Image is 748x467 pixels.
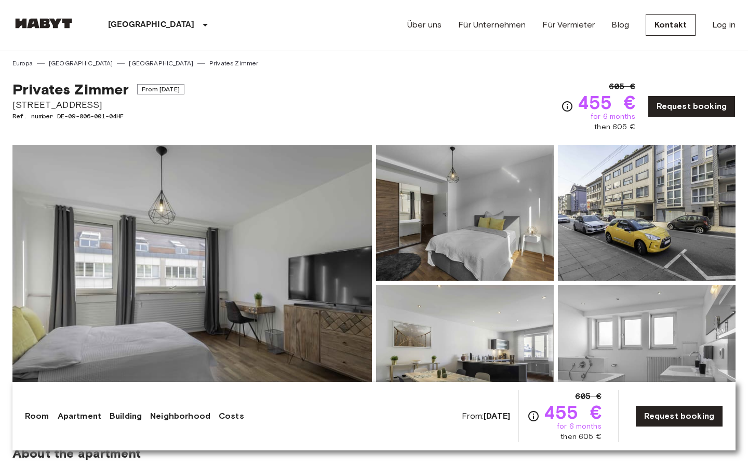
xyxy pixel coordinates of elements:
span: From: [462,410,510,422]
span: for 6 months [591,112,635,122]
a: Neighborhood [150,410,210,422]
span: 455 € [578,93,635,112]
img: Picture of unit DE-09-006-001-04HF [558,285,736,421]
span: 605 € [609,80,635,93]
a: Über uns [407,19,442,31]
svg: Check cost overview for full price breakdown. Please note that discounts apply to new joiners onl... [527,410,540,422]
span: About the apartment [12,446,141,461]
b: [DATE] [484,411,510,421]
a: [GEOGRAPHIC_DATA] [129,59,193,68]
a: Request booking [635,405,723,427]
a: Für Vermieter [542,19,595,31]
svg: Check cost overview for full price breakdown. Please note that discounts apply to new joiners onl... [561,100,573,113]
span: Privates Zimmer [12,80,129,98]
img: Marketing picture of unit DE-09-006-001-04HF [12,145,372,421]
span: [STREET_ADDRESS] [12,98,184,112]
img: Picture of unit DE-09-006-001-04HF [376,145,554,281]
a: Für Unternehmen [458,19,526,31]
a: Privates Zimmer [209,59,258,68]
p: [GEOGRAPHIC_DATA] [108,19,195,31]
a: Request booking [648,95,736,117]
a: Log in [712,19,736,31]
span: Ref. number DE-09-006-001-04HF [12,112,184,121]
a: Costs [219,410,244,422]
a: Blog [611,19,629,31]
a: Kontakt [646,14,696,36]
a: Building [110,410,142,422]
span: 605 € [575,390,602,403]
a: Europa [12,59,33,68]
span: for 6 months [557,421,602,432]
span: then 605 € [560,432,602,442]
img: Picture of unit DE-09-006-001-04HF [558,145,736,281]
img: Habyt [12,18,75,29]
span: then 605 € [594,122,635,132]
a: Apartment [58,410,101,422]
span: 455 € [544,403,602,421]
a: Room [25,410,49,422]
img: Picture of unit DE-09-006-001-04HF [376,285,554,421]
a: [GEOGRAPHIC_DATA] [49,59,113,68]
span: From [DATE] [137,84,184,94]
